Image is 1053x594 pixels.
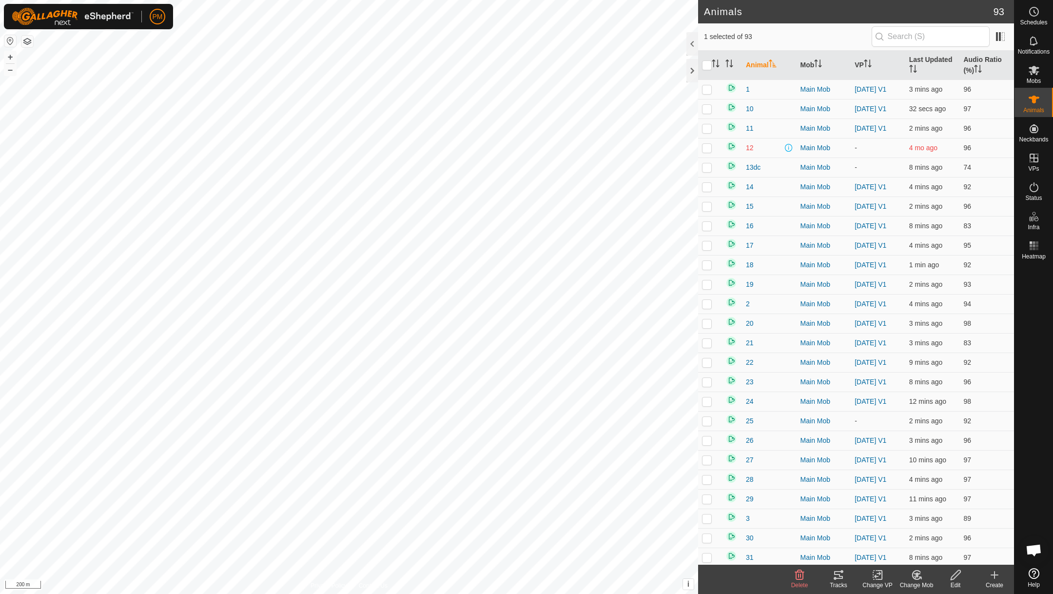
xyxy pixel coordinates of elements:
h2: Animals [704,6,994,18]
app-display-virtual-paddock-transition: - [855,417,857,425]
img: returning on [725,257,737,269]
p-sorticon: Activate to sort [712,61,720,69]
span: 16 Oct 2025, 6:44 am [909,183,942,191]
a: [DATE] V1 [855,456,886,464]
a: [DATE] V1 [855,339,886,347]
p-sorticon: Activate to sort [769,61,777,69]
img: returning on [725,238,737,250]
span: 96 [963,534,971,542]
app-display-virtual-paddock-transition: - [855,144,857,152]
p-sorticon: Activate to sort [864,61,872,69]
span: 23 [746,377,754,387]
span: 97 [963,456,971,464]
span: 15 [746,201,754,212]
img: returning on [725,297,737,308]
div: Edit [936,581,975,590]
div: Main Mob [800,455,847,465]
span: 1 selected of 93 [704,32,872,42]
img: returning on [725,140,737,152]
a: [DATE] V1 [855,124,886,132]
a: [DATE] V1 [855,183,886,191]
span: 96 [963,124,971,132]
span: 16 Oct 2025, 6:40 am [909,222,942,230]
img: returning on [725,336,737,347]
a: [DATE] V1 [855,300,886,308]
span: 97 [963,495,971,503]
span: 93 [994,4,1004,19]
a: Help [1014,564,1053,592]
span: 1 [746,84,750,95]
div: Change Mob [897,581,936,590]
span: 29 [746,494,754,504]
div: Main Mob [800,416,847,426]
span: 16 Oct 2025, 6:45 am [909,319,942,327]
span: 16 Oct 2025, 6:46 am [909,534,942,542]
span: 17 [746,240,754,251]
input: Search (S) [872,26,990,47]
span: 98 [963,397,971,405]
div: Main Mob [800,299,847,309]
span: 30 [746,533,754,543]
p-sorticon: Activate to sort [814,61,822,69]
th: Animal [742,51,797,80]
span: 96 [963,202,971,210]
a: [DATE] V1 [855,397,886,405]
a: [DATE] V1 [855,85,886,93]
span: 92 [963,417,971,425]
a: [DATE] V1 [855,534,886,542]
img: returning on [725,199,737,211]
span: 2 [746,299,750,309]
span: 16 [746,221,754,231]
span: 83 [963,339,971,347]
a: [DATE] V1 [855,495,886,503]
span: 98 [963,319,971,327]
img: returning on [725,433,737,445]
span: 96 [963,436,971,444]
span: 13dc [746,162,760,173]
span: Animals [1023,107,1044,113]
img: returning on [725,550,737,562]
div: Main Mob [800,494,847,504]
span: 16 Oct 2025, 6:45 am [909,436,942,444]
span: 89 [963,515,971,522]
div: Main Mob [800,514,847,524]
img: returning on [725,511,737,523]
img: returning on [725,82,737,94]
a: [DATE] V1 [855,515,886,522]
button: + [4,51,16,63]
span: Schedules [1020,20,1047,25]
span: 16 Oct 2025, 6:37 am [909,495,946,503]
span: 74 [963,163,971,171]
div: Main Mob [800,143,847,153]
a: [DATE] V1 [855,261,886,269]
span: 14 [746,182,754,192]
span: 16 Oct 2025, 6:38 am [909,456,946,464]
span: 26 [746,436,754,446]
img: returning on [725,394,737,406]
span: 16 Oct 2025, 6:40 am [909,378,942,386]
img: returning on [725,277,737,289]
div: Main Mob [800,201,847,212]
img: returning on [725,101,737,113]
button: – [4,64,16,76]
a: [DATE] V1 [855,241,886,249]
a: [DATE] V1 [855,222,886,230]
span: PM [153,12,163,22]
a: [DATE] V1 [855,105,886,113]
a: [DATE] V1 [855,378,886,386]
div: Main Mob [800,553,847,563]
a: [DATE] V1 [855,554,886,561]
th: Last Updated [905,51,960,80]
span: 16 Oct 2025, 6:45 am [909,339,942,347]
img: returning on [725,179,737,191]
span: 28 [746,475,754,485]
span: 16 Oct 2025, 6:39 am [909,554,942,561]
div: Main Mob [800,182,847,192]
button: Reset Map [4,35,16,47]
span: 12 [746,143,754,153]
div: Main Mob [800,533,847,543]
span: 16 Oct 2025, 6:39 am [909,358,942,366]
span: Mobs [1027,78,1041,84]
span: 27 [746,455,754,465]
span: 3 [746,514,750,524]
